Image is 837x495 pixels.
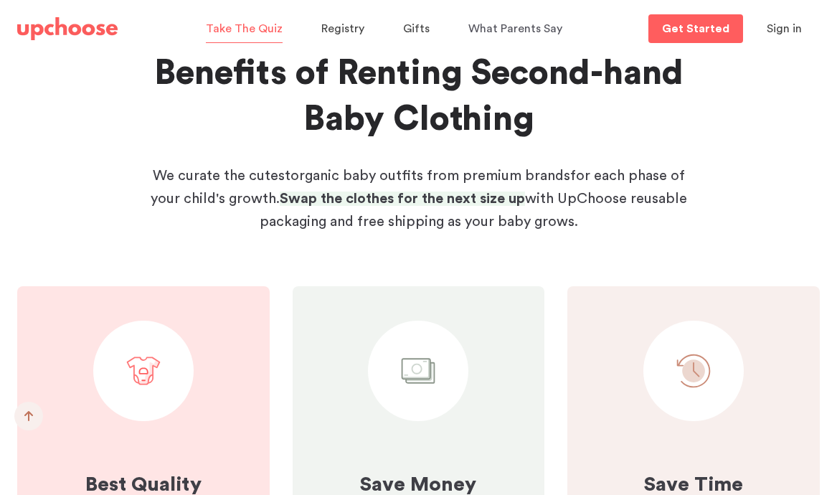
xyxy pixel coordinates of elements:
[153,169,290,183] span: We curate the cutest
[290,169,570,183] a: organic baby outfits from premium brands
[400,353,436,389] img: Money saving
[403,15,434,43] a: Gifts
[17,14,118,44] a: UpChoose
[126,353,161,389] img: Cute outfits
[127,51,711,143] h2: Benefits of Renting Second-hand Baby Clothing
[206,15,287,43] a: Take The Quiz
[648,14,743,43] a: Get Started
[468,23,562,34] span: What Parents Say
[321,23,364,34] span: Registry
[767,23,802,34] span: Sign in
[151,169,685,206] span: for each phase of your child's growth.
[321,15,369,43] a: Registry
[676,353,711,389] img: Time cuddling
[468,15,567,43] a: What Parents Say
[280,192,525,206] span: Swap the clothes for the next size up
[662,23,729,34] p: Get Started
[403,23,430,34] span: Gifts
[17,17,118,40] img: UpChoose
[749,14,820,43] button: Sign in
[260,192,687,229] span: with UpChoose reusable packaging and free shipping as your baby grows.
[206,23,283,34] span: Take The Quiz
